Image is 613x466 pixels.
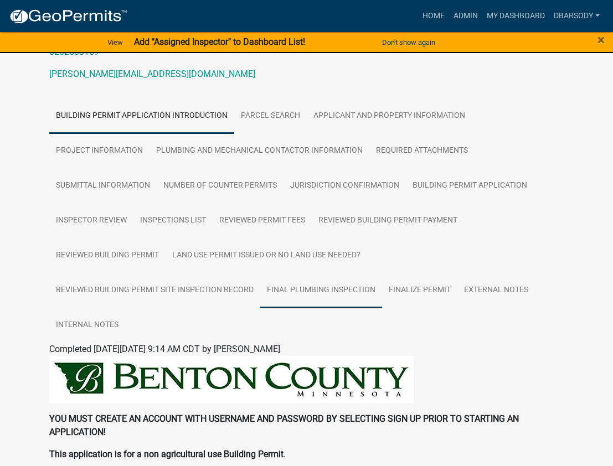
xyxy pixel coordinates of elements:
strong: Add "Assigned Inspector" to Dashboard List! [134,37,305,47]
a: [PERSON_NAME][EMAIL_ADDRESS][DOMAIN_NAME] [49,69,255,79]
a: Dbarsody [549,6,604,27]
a: Final Plumbing Inspection [260,273,382,308]
button: Close [597,33,605,46]
a: Project Information [49,133,150,169]
strong: YOU MUST CREATE AN ACCOUNT WITH USERNAME AND PASSWORD BY SELECTING SIGN UP PRIOR TO STARTING AN A... [49,413,519,437]
a: Land Use Permit Issued or No Land Use Needed? [166,238,367,273]
a: External Notes [457,273,535,308]
a: Reviewed Building Permit [49,238,166,273]
a: Reviewed Permit Fees [213,203,312,239]
a: Inspector Review [49,203,133,239]
button: Don't show again [378,33,440,51]
a: My Dashboard [482,6,549,27]
a: Submittal Information [49,168,157,204]
a: Internal Notes [49,308,125,343]
a: Admin [449,6,482,27]
a: Building Permit Application [406,168,534,204]
a: Building Permit Application Introduction [49,99,234,134]
a: Parcel search [234,99,307,134]
strong: This application is for a non agricultural use Building Permit [49,449,284,459]
a: Applicant and Property Information [307,99,472,134]
p: . [49,448,564,461]
img: BENTON_HEADER_184150ff-1924-48f9-adeb-d4c31246c7fa.jpeg [49,356,414,403]
a: 3202533159 [49,46,99,57]
a: Plumbing and Mechanical Contactor Information [150,133,369,169]
span: × [597,32,605,48]
a: Jurisdiction Confirmation [284,168,406,204]
a: Home [418,6,449,27]
a: Inspections List [133,203,213,239]
a: Required Attachments [369,133,475,169]
a: Reviewed Building Permit Site Inspection Record [49,273,260,308]
a: Reviewed Building Permit Payment [312,203,464,239]
a: Number of Counter Permits [157,168,284,204]
span: Completed [DATE][DATE] 9:14 AM CDT by [PERSON_NAME] [49,344,280,354]
a: Finalize Permit [382,273,457,308]
a: View [103,33,127,51]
